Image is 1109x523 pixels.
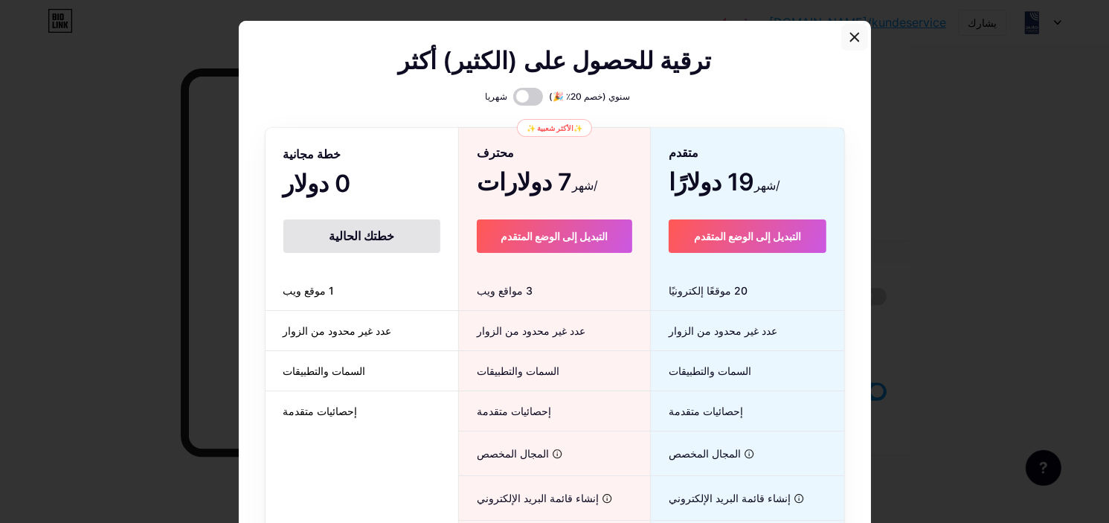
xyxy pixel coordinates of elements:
[527,123,582,132] font: ✨الأكثر شعبية ✨
[477,405,551,417] font: إحصائيات متقدمة
[283,405,358,417] font: إحصائيات متقدمة
[477,324,585,337] font: عدد غير محدود من الزوار
[477,284,533,297] font: 3 مواقع ويب
[669,492,791,504] font: إنشاء قائمة البريد الإلكتروني
[669,219,826,253] button: التبديل إلى الوضع المتقدم
[283,147,341,161] font: خطة مجانية
[477,365,559,377] font: السمات والتطبيقات
[549,91,630,102] font: سنوي (خصم 20٪ 🎉)
[283,169,351,198] font: 0 دولار
[669,324,777,337] font: عدد غير محدود من الزوار
[669,145,698,160] font: متقدم
[485,91,507,102] font: شهريا
[283,365,366,377] font: السمات والتطبيقات
[329,228,394,243] font: خطتك الحالية
[477,447,549,460] font: المجال المخصص
[694,230,801,243] font: التبديل إلى الوضع المتقدم
[754,178,780,193] font: /شهر
[283,324,392,337] font: عدد غير محدود من الزوار
[477,492,599,504] font: إنشاء قائمة البريد الإلكتروني
[572,178,598,193] font: /شهر
[501,230,608,243] font: التبديل إلى الوضع المتقدم
[283,284,335,297] font: 1 موقع ويب
[477,145,514,160] font: محترف
[669,447,741,460] font: المجال المخصص
[669,405,743,417] font: إحصائيات متقدمة
[398,46,711,75] font: ترقية للحصول على (الكثير) أكثر
[477,219,632,253] button: التبديل إلى الوضع المتقدم
[477,167,572,196] font: 7 دولارات
[669,284,748,297] font: 20 موقعًا إلكترونيًا
[669,167,754,196] font: 19 دولارًا
[669,365,751,377] font: السمات والتطبيقات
